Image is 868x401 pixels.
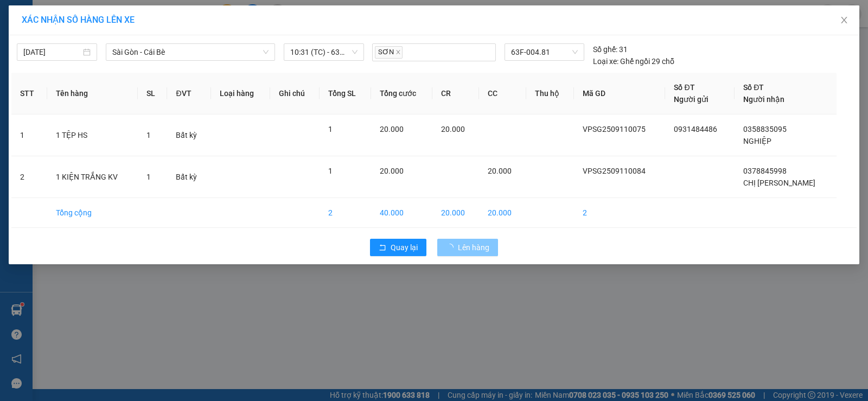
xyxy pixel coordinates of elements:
td: 2 [11,156,47,198]
td: Bất kỳ [167,156,211,198]
span: 10:31 (TC) - 63F-004.81 [290,44,358,60]
td: 2 [320,198,371,228]
span: close [395,49,401,55]
span: down [263,49,269,55]
span: 20.000 [380,167,404,175]
td: Tổng cộng [47,198,138,228]
td: 1 [11,114,47,156]
th: Thu hộ [526,73,574,114]
span: close [840,16,848,24]
th: Tổng SL [320,73,371,114]
span: Lên hàng [458,241,489,253]
button: rollbackQuay lại [370,239,426,256]
th: Loại hàng [211,73,270,114]
span: XÁC NHẬN SỐ HÀNG LÊN XE [22,15,135,25]
th: ĐVT [167,73,211,114]
span: 0378845998 [743,167,787,175]
span: SƠN [375,46,403,59]
span: Số ghế: [593,43,617,55]
span: Sài Gòn - Cái Bè [112,44,269,60]
span: 1 [146,173,151,181]
div: 31 [593,43,628,55]
span: VPSG2509110084 [583,167,646,175]
span: Số ĐT [674,83,694,92]
th: Tên hàng [47,73,138,114]
span: 1 [146,131,151,139]
span: 20.000 [488,167,512,175]
th: SL [138,73,168,114]
th: STT [11,73,47,114]
span: 20.000 [380,125,404,133]
td: Bất kỳ [167,114,211,156]
span: Số ĐT [743,83,764,92]
span: 63F-004.81 [511,44,578,60]
span: 1 [328,125,333,133]
div: Ghế ngồi 29 chỗ [593,55,674,67]
span: 0931484486 [674,125,717,133]
td: 20.000 [479,198,526,228]
th: Ghi chú [270,73,320,114]
span: NGHIỆP [743,137,771,145]
span: Người gửi [674,95,709,104]
button: Close [829,5,859,36]
th: CC [479,73,526,114]
td: 1 TỆP HS [47,114,138,156]
input: 11/09/2025 [23,46,81,58]
th: Tổng cước [371,73,432,114]
span: loading [446,244,458,251]
span: VPSG2509110075 [583,125,646,133]
button: Lên hàng [437,239,498,256]
td: 2 [574,198,666,228]
td: 20.000 [432,198,480,228]
td: 1 KIỆN TRẮNG KV [47,156,138,198]
span: Loại xe: [593,55,618,67]
th: Mã GD [574,73,666,114]
span: 0358835095 [743,125,787,133]
th: CR [432,73,480,114]
span: 20.000 [441,125,465,133]
span: Người nhận [743,95,784,104]
span: rollback [379,244,386,252]
span: Quay lại [391,241,418,253]
td: 40.000 [371,198,432,228]
span: 1 [328,167,333,175]
span: CHỊ [PERSON_NAME] [743,179,815,187]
